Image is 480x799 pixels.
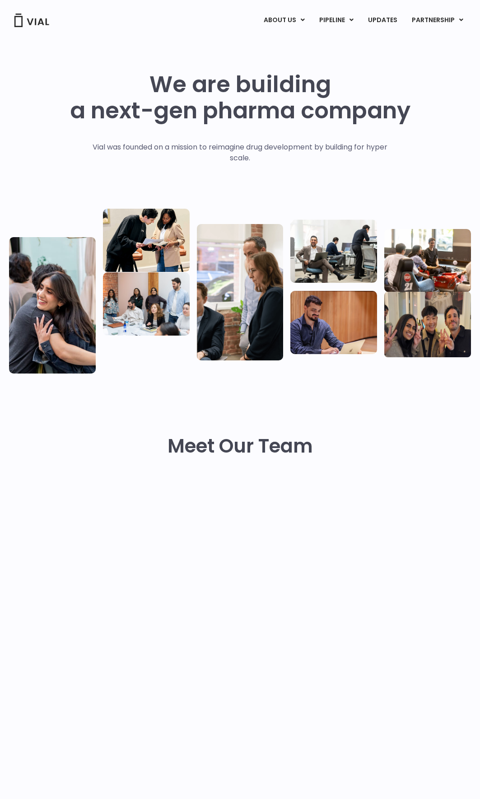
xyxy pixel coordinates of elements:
p: Vial was founded on a mission to reimagine drug development by building for hyper scale. [83,142,397,164]
img: Three people working in an office [290,220,377,283]
img: Group of 3 people smiling holding up the peace sign [384,292,471,357]
h2: Meet Our Team [168,435,313,457]
a: PIPELINEMenu Toggle [312,13,360,28]
img: Two people looking at a paper talking. [103,209,190,272]
a: ABOUT USMenu Toggle [256,13,312,28]
img: Group of three people standing around a computer looking at the screen [197,224,284,360]
img: Eight people standing and sitting in an office [103,272,190,336]
a: UPDATES [361,13,404,28]
img: Group of people playing whirlyball [384,229,471,292]
img: Vial Life [9,237,96,374]
h1: We are building a next-gen pharma company [70,71,410,124]
img: Vial Logo [14,14,50,27]
a: PARTNERSHIPMenu Toggle [405,13,471,28]
img: Man working at a computer [290,291,377,354]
